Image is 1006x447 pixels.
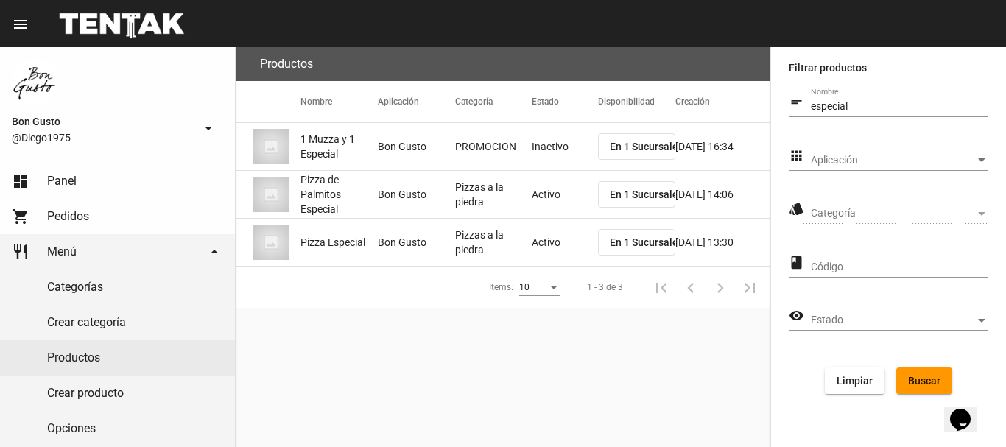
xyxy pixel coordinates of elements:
[200,119,217,137] mat-icon: arrow_drop_down
[676,272,706,302] button: Anterior
[675,171,770,218] mat-cell: [DATE] 14:06
[598,229,675,256] button: En 1 Sucursales
[260,54,313,74] h3: Productos
[532,81,598,122] mat-header-cell: Estado
[825,367,884,394] button: Limpiar
[47,209,89,224] span: Pedidos
[532,123,598,170] mat-cell: Inactivo
[598,81,675,122] mat-header-cell: Disponibilidad
[610,141,683,152] span: En 1 Sucursales
[12,15,29,33] mat-icon: menu
[647,272,676,302] button: Primera
[811,314,975,326] span: Estado
[789,307,804,325] mat-icon: visibility
[811,208,975,219] span: Categoría
[675,123,770,170] mat-cell: [DATE] 16:34
[598,181,675,208] button: En 1 Sucursales
[378,171,455,218] mat-cell: Bon Gusto
[587,280,623,295] div: 1 - 3 de 3
[789,200,804,218] mat-icon: style
[455,219,532,266] mat-cell: Pizzas a la piedra
[300,132,378,161] span: 1 Muzza y 1 Especial
[253,177,289,212] img: 07c47add-75b0-4ce5-9aba-194f44787723.jpg
[811,101,988,113] input: Nombre
[12,113,194,130] span: Bon Gusto
[12,208,29,225] mat-icon: shopping_cart
[706,272,735,302] button: Siguiente
[253,225,289,260] img: 07c47add-75b0-4ce5-9aba-194f44787723.jpg
[205,243,223,261] mat-icon: arrow_drop_down
[532,171,598,218] mat-cell: Activo
[300,172,378,217] span: Pizza de Palmitos Especial
[675,81,770,122] mat-header-cell: Creación
[378,219,455,266] mat-cell: Bon Gusto
[811,314,988,326] mat-select: Estado
[455,81,532,122] mat-header-cell: Categoría
[519,282,530,292] span: 10
[811,208,988,219] mat-select: Categoría
[532,219,598,266] mat-cell: Activo
[253,129,289,164] img: 07c47add-75b0-4ce5-9aba-194f44787723.jpg
[789,59,988,77] label: Filtrar productos
[908,375,940,387] span: Buscar
[236,47,770,81] flou-section-header: Productos
[300,235,365,250] span: Pizza Especial
[12,172,29,190] mat-icon: dashboard
[378,123,455,170] mat-cell: Bon Gusto
[811,155,975,166] span: Aplicación
[489,280,513,295] div: Items:
[12,59,59,106] img: 8570adf9-ca52-4367-b116-ae09c64cf26e.jpg
[610,189,683,200] span: En 1 Sucursales
[789,147,804,165] mat-icon: apps
[300,81,378,122] mat-header-cell: Nombre
[837,375,873,387] span: Limpiar
[944,388,991,432] iframe: chat widget
[735,272,764,302] button: Última
[789,94,804,111] mat-icon: short_text
[519,283,560,293] mat-select: Items:
[12,130,194,145] span: @Diego1975
[12,243,29,261] mat-icon: restaurant
[598,133,675,160] button: En 1 Sucursales
[378,81,455,122] mat-header-cell: Aplicación
[811,261,988,273] input: Código
[455,171,532,218] mat-cell: Pizzas a la piedra
[47,244,77,259] span: Menú
[811,155,988,166] mat-select: Aplicación
[675,219,770,266] mat-cell: [DATE] 13:30
[47,174,77,189] span: Panel
[455,123,532,170] mat-cell: PROMOCION
[610,236,683,248] span: En 1 Sucursales
[896,367,952,394] button: Buscar
[789,254,804,272] mat-icon: class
